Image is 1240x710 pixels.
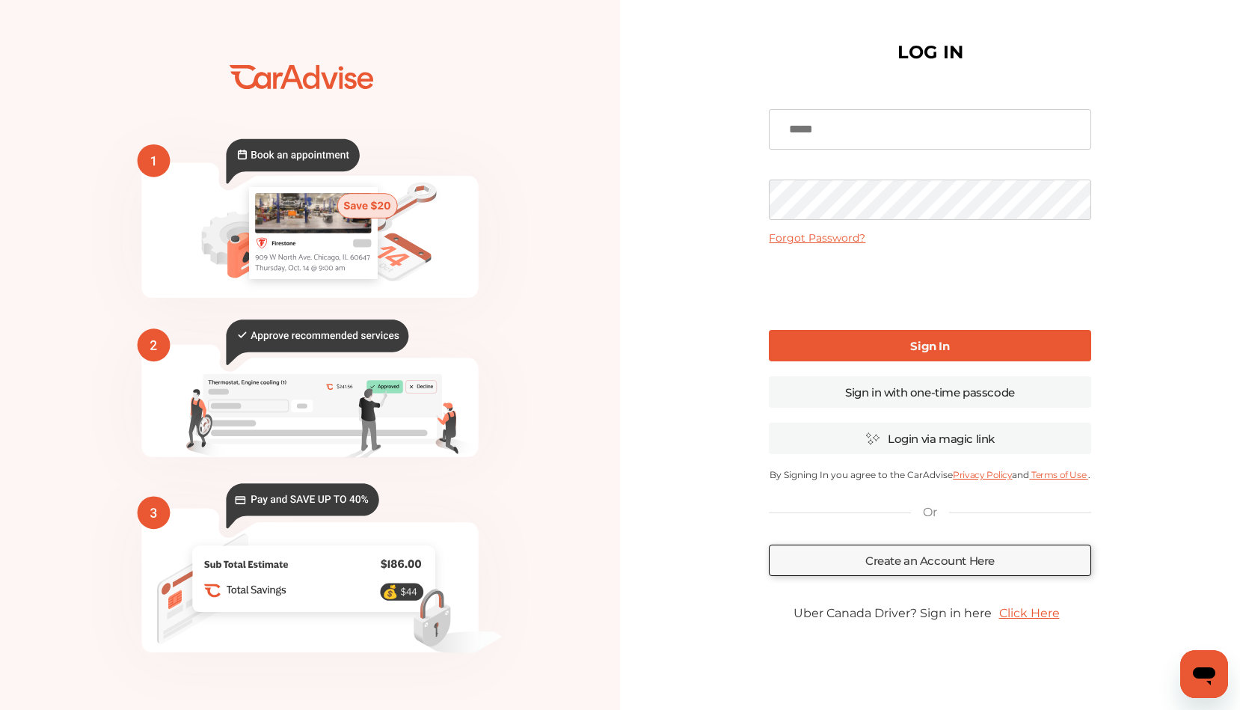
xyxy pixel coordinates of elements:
[769,376,1090,408] a: Sign in with one-time passcode
[865,432,880,446] img: magic_icon.32c66aac.svg
[769,545,1090,576] a: Create an Account Here
[769,231,865,245] a: Forgot Password?
[953,469,1012,480] a: Privacy Policy
[817,257,1044,315] iframe: reCAPTCHA
[769,330,1090,361] a: Sign In
[794,606,992,620] span: Uber Canada Driver? Sign in here
[382,584,399,600] text: 💰
[910,339,949,353] b: Sign In
[897,45,963,60] h1: LOG IN
[769,423,1090,454] a: Login via magic link
[769,469,1090,480] p: By Signing In you agree to the CarAdvise and .
[992,599,1067,628] a: Click Here
[1180,650,1228,698] iframe: Button to launch messaging window
[1029,469,1087,480] a: Terms of Use
[923,504,936,521] p: Or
